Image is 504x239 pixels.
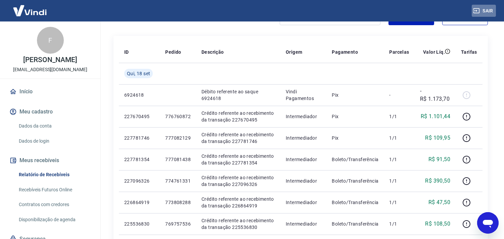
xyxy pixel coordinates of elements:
[472,5,496,17] button: Sair
[8,104,92,119] button: Meu cadastro
[390,49,409,55] p: Parcelas
[425,177,451,185] p: R$ 390,50
[332,92,379,98] p: Pix
[13,66,87,73] p: [EMAIL_ADDRESS][DOMAIN_NAME]
[127,70,150,77] span: Qui, 18 set
[390,199,409,206] p: 1/1
[8,0,52,21] img: Vindi
[390,135,409,141] p: 1/1
[124,156,154,163] p: 227781354
[124,92,154,98] p: 6924618
[332,49,358,55] p: Pagamento
[286,156,321,163] p: Intermediador
[8,84,92,99] a: Início
[16,213,92,227] a: Disponibilização de agenda
[16,198,92,211] a: Contratos com credores
[332,199,379,206] p: Boleto/Transferência
[201,217,275,231] p: Crédito referente ao recebimento da transação 225536830
[165,221,191,227] p: 769757536
[286,88,321,102] p: Vindi Pagamentos
[23,56,77,63] p: [PERSON_NAME]
[165,156,191,163] p: 777081438
[16,183,92,197] a: Recebíveis Futuros Online
[425,220,451,228] p: R$ 108,50
[428,155,450,163] p: R$ 91,50
[286,221,321,227] p: Intermediador
[390,221,409,227] p: 1/1
[16,168,92,182] a: Relatório de Recebíveis
[165,49,181,55] p: Pedido
[390,178,409,184] p: 1/1
[332,178,379,184] p: Boleto/Transferência
[477,212,499,234] iframe: Botão para abrir a janela de mensagens
[165,135,191,141] p: 777082129
[201,174,275,188] p: Crédito referente ao recebimento da transação 227096326
[332,156,379,163] p: Boleto/Transferência
[124,49,129,55] p: ID
[8,153,92,168] button: Meus recebíveis
[165,113,191,120] p: 776760872
[332,113,379,120] p: Pix
[201,110,275,123] p: Crédito referente ao recebimento da transação 227670495
[390,156,409,163] p: 1/1
[16,134,92,148] a: Dados de login
[428,198,450,206] p: R$ 47,50
[390,92,409,98] p: -
[286,135,321,141] p: Intermediador
[201,131,275,145] p: Crédito referente ao recebimento da transação 227781746
[286,178,321,184] p: Intermediador
[286,113,321,120] p: Intermediador
[286,199,321,206] p: Intermediador
[420,87,450,103] p: -R$ 1.173,70
[201,88,275,102] p: Débito referente ao saque 6924618
[201,49,224,55] p: Descrição
[124,221,154,227] p: 225536830
[423,49,445,55] p: Valor Líq.
[201,196,275,209] p: Crédito referente ao recebimento da transação 226864919
[286,49,302,55] p: Origem
[124,199,154,206] p: 226864919
[201,153,275,166] p: Crédito referente ao recebimento da transação 227781354
[16,119,92,133] a: Dados da conta
[124,113,154,120] p: 227670495
[425,134,451,142] p: R$ 109,95
[421,112,450,121] p: R$ 1.101,44
[332,135,379,141] p: Pix
[461,49,477,55] p: Tarifas
[124,178,154,184] p: 227096326
[165,178,191,184] p: 774761331
[165,199,191,206] p: 773808288
[124,135,154,141] p: 227781746
[37,27,64,54] div: F
[390,113,409,120] p: 1/1
[332,221,379,227] p: Boleto/Transferência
